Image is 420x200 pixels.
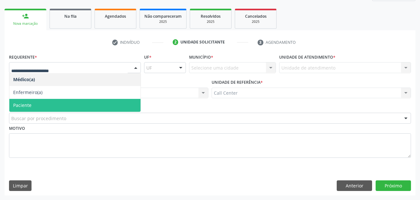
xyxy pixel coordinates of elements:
[9,124,25,134] label: Motivo
[376,180,411,191] button: Próximo
[64,14,77,19] span: Na fila
[144,19,182,24] div: 2025
[144,52,151,62] label: UF
[13,76,35,82] span: Médico(a)
[173,39,178,45] div: 2
[9,52,37,62] label: Requerente
[105,14,126,19] span: Agendados
[201,14,221,19] span: Resolvidos
[9,21,42,26] div: Nova marcação
[13,89,42,95] span: Enfermeiro(a)
[212,78,263,88] label: Unidade de referência
[144,14,182,19] span: Não compareceram
[279,52,335,62] label: Unidade de atendimento
[180,39,225,45] div: Unidade solicitante
[11,115,66,122] span: Buscar por procedimento
[9,180,32,191] button: Limpar
[245,14,267,19] span: Cancelados
[337,180,372,191] button: Anterior
[240,19,272,24] div: 2025
[189,52,213,62] label: Município
[146,64,152,71] span: UF
[195,19,227,24] div: 2025
[13,102,32,108] span: Paciente
[22,13,29,20] div: person_add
